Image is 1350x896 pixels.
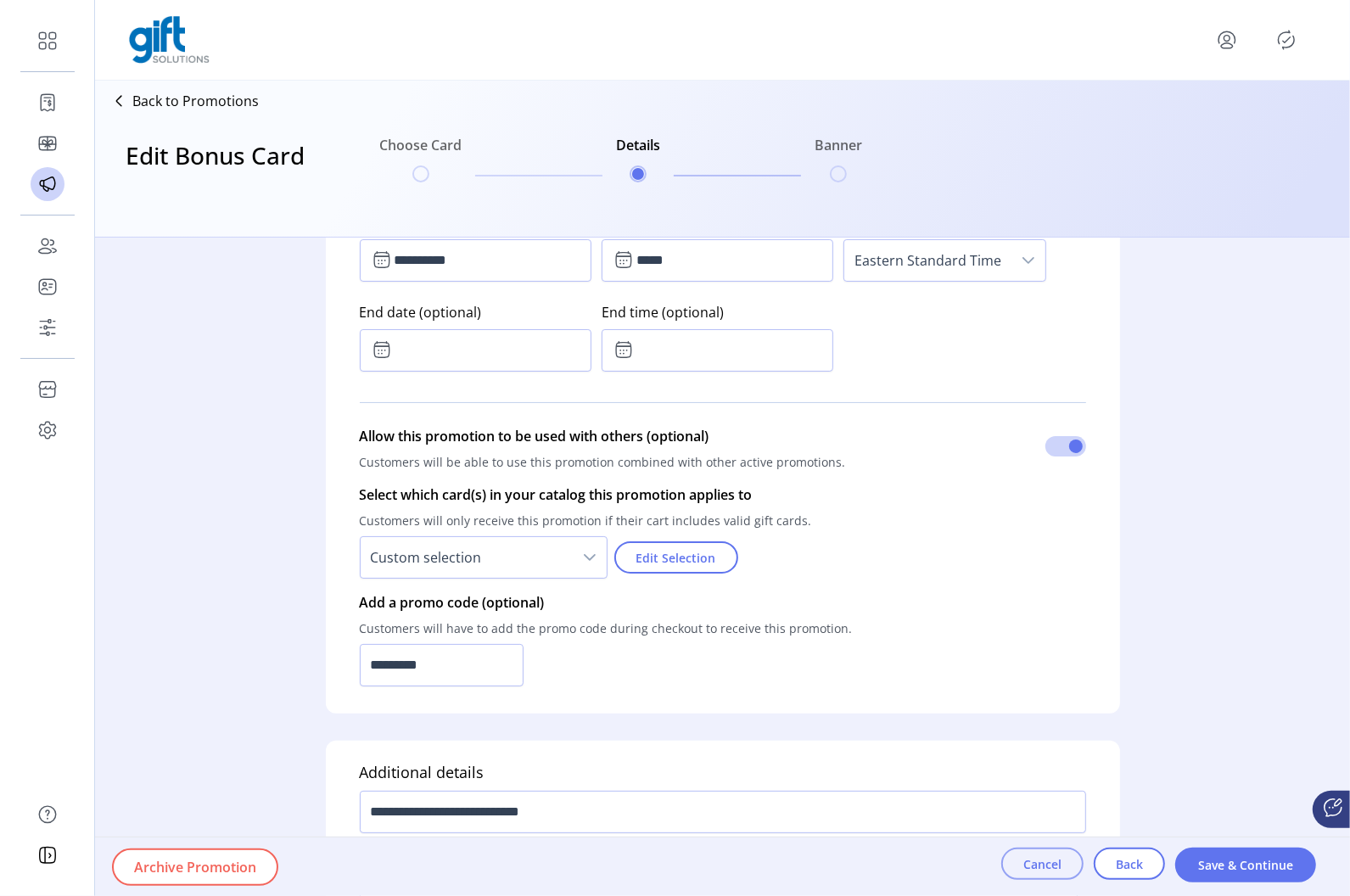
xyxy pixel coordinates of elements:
[1273,26,1300,53] button: Publisher Panel
[360,484,812,505] p: Select which card(s) in your catalog this promotion applies to
[616,135,660,165] h6: Details
[360,592,853,613] p: Add a promo code (optional)
[844,240,1011,281] span: Eastern Standard Time
[636,549,716,567] span: Edit Selection
[1001,848,1084,880] button: Cancel
[1175,848,1316,882] button: Save & Continue
[360,505,812,536] p: Customers will only receive this promotion if their cart includes valid gift cards.
[126,137,305,207] h3: Edit Bonus Card
[1011,240,1045,281] div: dropdown trigger
[1213,26,1241,53] button: menu
[112,848,278,886] button: Archive Promotion
[614,541,738,574] button: Edit Selection
[360,295,591,329] label: End date (optional)
[360,613,853,644] p: Customers will have to add the promo code during checkout to receive this promotion.
[132,91,259,111] p: Back to Promotions
[1116,855,1143,873] span: Back
[573,537,607,578] div: dropdown trigger
[134,857,256,877] span: Archive Promotion
[1197,856,1294,874] span: Save & Continue
[360,761,485,784] h5: Additional details
[360,446,846,478] p: Customers will be able to use this promotion combined with other active promotions.
[602,295,833,329] label: End time (optional)
[360,426,846,446] p: Allow this promotion to be used with others (optional)
[1094,848,1165,880] button: Back
[1023,855,1062,873] span: Cancel
[361,537,573,578] span: Custom selection
[129,16,210,64] img: logo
